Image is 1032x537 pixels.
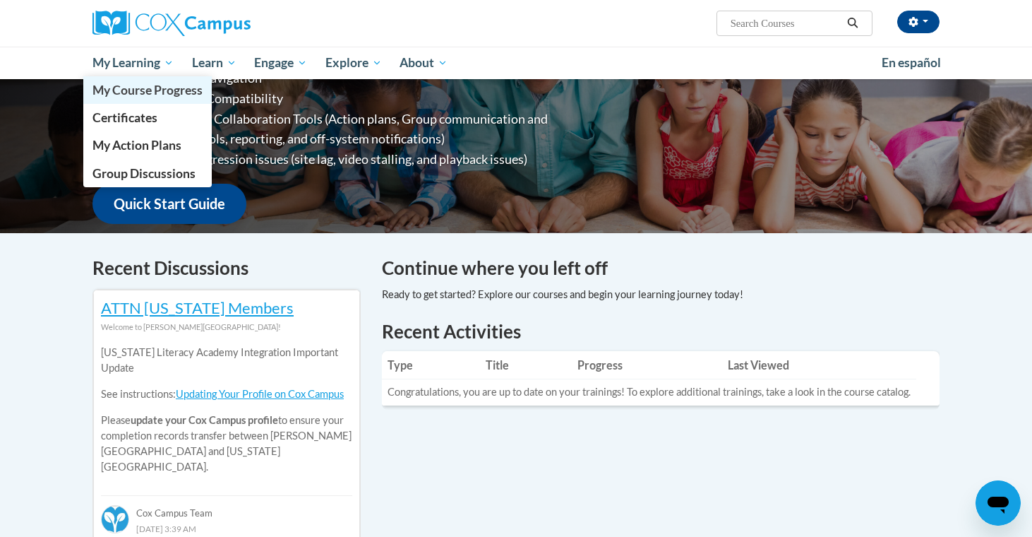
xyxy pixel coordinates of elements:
a: Certificates [83,104,212,131]
span: Explore [325,54,382,71]
th: Progress [572,351,722,379]
button: Search [842,15,863,32]
a: Learn [183,47,246,79]
div: Welcome to [PERSON_NAME][GEOGRAPHIC_DATA]! [101,319,352,335]
a: En español [872,48,950,78]
span: My Action Plans [92,138,181,153]
span: Engage [254,54,307,71]
div: Please to ensure your completion records transfer between [PERSON_NAME][GEOGRAPHIC_DATA] and [US_... [101,335,352,485]
span: My Course Progress [92,83,203,98]
b: update your Cox Campus profile [131,414,278,426]
h4: Continue where you left off [382,254,940,282]
iframe: Button to launch messaging window [976,480,1021,526]
img: Cox Campus Team [101,505,129,533]
a: Group Discussions [83,160,212,187]
span: En español [882,55,941,70]
h4: Recent Discussions [92,254,361,282]
span: Certificates [92,110,157,125]
a: Explore [316,47,391,79]
th: Title [480,351,572,379]
div: Main menu [71,47,961,79]
span: Group Discussions [92,166,196,181]
a: My Action Plans [83,131,212,159]
a: ATTN [US_STATE] Members [101,298,294,317]
td: Congratulations, you are up to date on your trainings! To explore additional trainings, take a lo... [382,379,916,406]
p: [US_STATE] Literacy Academy Integration Important Update [101,345,352,376]
p: See instructions: [101,386,352,402]
li: Diminished progression issues (site lag, video stalling, and playback issues) [121,149,604,170]
a: About [391,47,457,79]
a: Engage [245,47,316,79]
li: Greater Device Compatibility [121,88,604,109]
th: Last Viewed [722,351,916,379]
th: Type [382,351,480,379]
a: Cox Campus [92,11,361,36]
span: My Learning [92,54,174,71]
a: Quick Start Guide [92,184,246,224]
button: Account Settings [897,11,940,33]
span: Learn [192,54,236,71]
li: Enhanced Group Collaboration Tools (Action plans, Group communication and collaboration tools, re... [121,109,604,150]
a: My Learning [83,47,183,79]
div: Cox Campus Team [101,495,352,521]
div: [DATE] 3:39 AM [101,521,352,536]
a: My Course Progress [83,76,212,104]
input: Search Courses [729,15,842,32]
h1: Recent Activities [382,319,940,344]
a: Updating Your Profile on Cox Campus [176,388,344,400]
img: Cox Campus [92,11,251,36]
span: About [400,54,448,71]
